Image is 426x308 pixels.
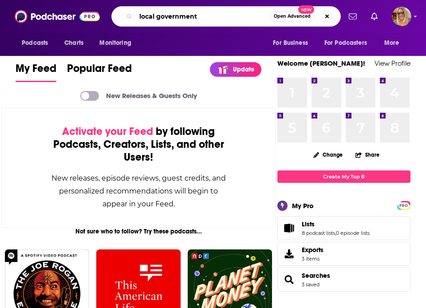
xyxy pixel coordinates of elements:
[270,11,315,22] button: Open AdvancedNew
[280,248,298,260] span: Exports
[302,220,370,228] a: Lists
[277,268,410,292] span: Searches
[267,35,319,51] button: open menu
[324,37,367,49] span: For Podcasters
[319,35,380,51] button: open menu
[277,216,410,240] span: Lists
[336,230,370,236] a: 0 episode lists
[335,230,336,236] span: ,
[355,146,380,163] button: Share
[398,201,409,208] a: PRO
[277,242,410,266] a: Exports
[46,172,231,210] div: New releases, episode reviews, guest credits, and personalized recommendations will begin to appe...
[302,230,335,236] a: 8 podcast lists
[59,35,89,51] a: Charts
[99,37,131,49] span: Monitoring
[93,35,142,51] button: open menu
[378,35,410,51] button: open menu
[302,272,330,280] a: Searches
[302,256,323,262] span: 3 items
[392,7,411,26] img: User Profile
[80,91,197,101] a: New Releases & Guests Only
[375,59,410,67] a: View Profile
[292,201,314,210] div: My Pro
[1,228,276,235] div: Not sure who to follow? Try these podcasts...
[384,37,399,49] span: More
[298,5,314,14] span: New
[67,62,132,82] a: Popular Feed
[392,7,411,26] button: Show profile menu
[16,35,59,51] button: open menu
[64,37,83,49] span: Charts
[302,246,323,254] span: Exports
[233,66,254,73] p: Update
[280,222,298,234] a: Lists
[15,8,100,25] img: Podchaser - Follow, Share and Rate Podcasts
[308,149,348,160] button: Change
[345,9,360,24] a: Show notifications dropdown
[302,220,315,228] span: Lists
[277,59,365,67] a: Welcome [PERSON_NAME]!
[273,37,308,49] span: For Business
[111,6,341,27] div: Search podcasts, credits, & more...
[136,9,270,24] input: Search podcasts, credits, & more...
[302,281,319,288] a: 3 saved
[22,37,48,49] span: Podcasts
[210,62,261,77] a: Update
[277,170,410,182] a: Create My Top 8
[398,202,409,209] span: PRO
[367,9,381,24] a: Show notifications dropdown
[67,62,132,80] span: Popular Feed
[274,14,311,19] span: Open Advanced
[16,62,56,80] span: My Feed
[46,125,231,164] div: by following Podcasts, Creators, Lists, and other Users!
[62,125,153,138] span: Activate your Feed
[16,62,56,82] a: My Feed
[392,7,411,26] span: Logged in as StacHart
[280,273,298,286] a: Searches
